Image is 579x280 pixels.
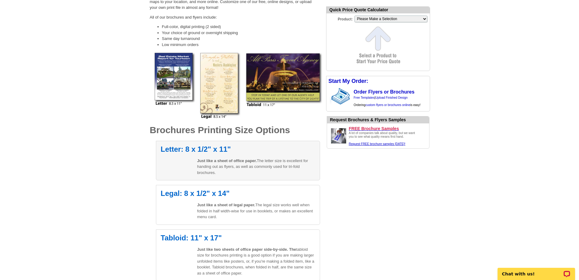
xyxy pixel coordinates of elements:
[162,30,320,36] li: Your choice of ground or overnight shipping
[197,247,296,252] span: Just like two sheets of office paper side-by-side. The
[162,24,320,30] li: Full-color, digital printing (2 sided)
[161,190,315,197] h2: Legal: 8 x 1/2" x 14"
[329,142,348,146] a: Request FREE samples of our brochures printing
[375,96,408,99] a: Upload Finished Design
[354,96,375,99] a: Free Templates
[494,261,579,280] iframe: LiveChat chat widget
[349,131,419,146] div: A lot of companies talk about quality, but we want you to see what quality means first hand.
[329,127,348,145] img: Request FREE samples of our brochures printing
[197,158,315,176] p: The letter size is excellent for handing out as flyers, as well as commonly used for tri-fold bro...
[161,234,315,242] h2: Tabloid: 11" x 17"
[326,86,331,106] img: background image for brochures and flyers arrow
[326,7,430,13] div: Quick Price Quote Calculator
[150,14,320,20] p: All of our brochures and flyers include:
[349,126,427,131] a: FREE Brochure Samples
[326,76,430,86] div: Start My Order:
[150,126,320,135] h1: Brochures Printing Size Options
[197,158,257,163] span: Just like a sheet of office paper.
[197,203,255,207] span: Just like a sheet of legal paper.
[330,117,429,123] div: Want to know how your brochure printing will look before you order it? Check our work.
[354,96,421,107] span: | Ordering is easy!
[161,146,315,153] h2: Letter: 8 x 1/2" x 11"
[365,103,410,107] a: custom flyers or brochures online
[162,42,320,48] li: Low minimum orders
[197,202,315,220] p: The legal size works well when folded in half width-wise for use in booklets, or makes an excelle...
[349,142,405,146] a: Request FREE samples of our flyer & brochure printing.
[354,89,415,94] a: Order Flyers or Brochures
[197,246,315,276] p: tabloid size for brochures printing is a good option if you are making larger unfolded items like...
[326,15,354,22] label: Product:
[162,36,320,42] li: Same day turnaround
[331,86,353,106] img: stack of brochures with custom content
[153,52,323,119] img: full-color flyers and brochures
